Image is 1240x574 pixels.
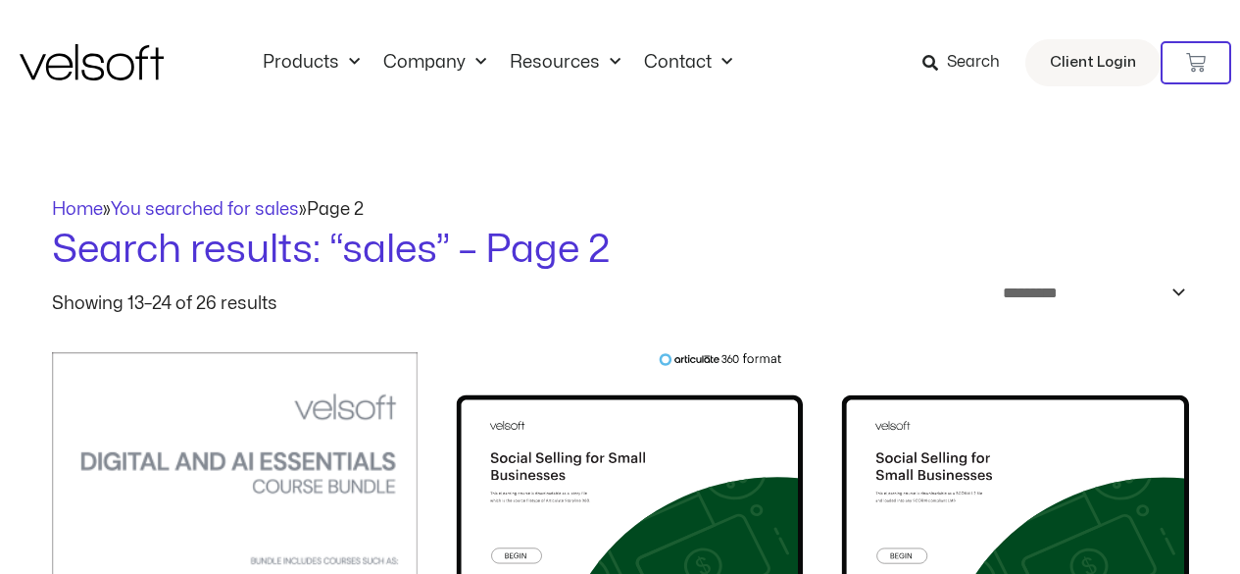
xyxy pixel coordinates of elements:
span: Client Login [1050,50,1136,76]
select: Shop order [990,278,1189,308]
a: ProductsMenu Toggle [251,52,372,74]
a: ContactMenu Toggle [632,52,744,74]
a: Search [922,46,1014,79]
span: Search [947,50,1000,76]
h1: Search results: “sales” – Page 2 [52,223,1189,278]
a: CompanyMenu Toggle [372,52,498,74]
a: ResourcesMenu Toggle [498,52,632,74]
img: Velsoft Training Materials [20,44,164,80]
p: Showing 13–24 of 26 results [52,295,277,313]
a: Client Login [1025,39,1161,86]
a: Home [52,201,103,218]
nav: Menu [251,52,744,74]
span: Page 2 [307,201,364,218]
span: » » [52,201,364,218]
a: You searched for sales [111,201,299,218]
